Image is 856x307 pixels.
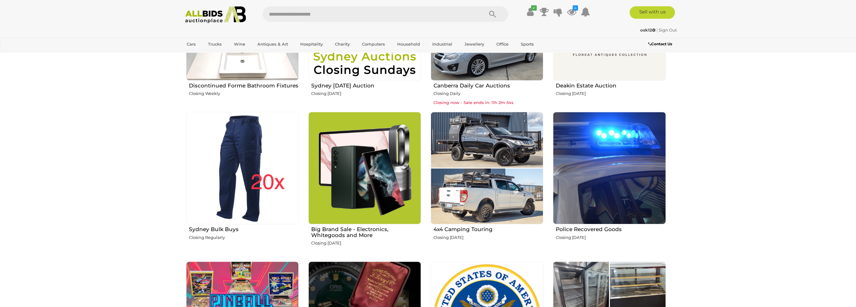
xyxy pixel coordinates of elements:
[433,81,543,89] h2: Canberra Daily Car Auctions
[648,42,672,46] b: Contact Us
[640,27,656,32] strong: osk12
[648,41,673,47] a: Contact Us
[433,234,543,241] p: Closing [DATE]
[433,90,543,97] p: Closing Daily
[308,111,421,256] a: Big Brand Sale - Electronics, Whitegoods and More Closing [DATE]
[331,39,354,49] a: Charity
[308,112,421,224] img: Big Brand Sale - Electronics, Whitegoods and More
[630,6,675,19] a: Sell with us
[556,234,666,241] p: Closing [DATE]
[556,225,666,232] h2: Police Recovered Goods
[567,6,576,17] a: 4
[553,111,666,256] a: Police Recovered Goods Closing [DATE]
[186,112,299,224] img: Sydney Bulk Buys
[311,240,421,247] p: Closing [DATE]
[531,5,537,11] i: ✔
[204,39,226,49] a: Trucks
[428,39,456,49] a: Industrial
[526,6,535,17] a: ✔
[430,111,543,256] a: 4x4 Camping Touring Closing [DATE]
[358,39,389,49] a: Computers
[182,6,250,23] img: Allbids.com.au
[253,39,292,49] a: Antiques & Art
[640,27,656,32] a: osk12
[230,39,249,49] a: Wine
[311,225,421,238] h2: Big Brand Sale - Electronics, Whitegoods and More
[189,90,299,97] p: Closing Weekly
[553,112,666,224] img: Police Recovered Goods
[492,39,513,49] a: Office
[183,39,200,49] a: Cars
[183,49,236,60] a: [GEOGRAPHIC_DATA]
[433,225,543,232] h2: 4x4 Camping Touring
[460,39,488,49] a: Jewellery
[433,100,514,105] span: Closing now - Sale ends in: 11h 2m 54s
[393,39,424,49] a: Household
[311,90,421,97] p: Closing [DATE]
[656,27,658,32] span: |
[189,81,299,89] h2: Discontinued Forme Bathroom Fixtures
[477,6,508,22] button: Search
[296,39,327,49] a: Hospitality
[189,234,299,241] p: Closing Regularly
[659,27,677,32] a: Sign Out
[431,112,543,224] img: 4x4 Camping Touring
[556,81,666,89] h2: Deakin Estate Auction
[517,39,538,49] a: Sports
[186,111,299,256] a: Sydney Bulk Buys Closing Regularly
[189,225,299,232] h2: Sydney Bulk Buys
[573,5,578,11] i: 4
[311,81,421,89] h2: Sydney [DATE] Auction
[556,90,666,97] p: Closing [DATE]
